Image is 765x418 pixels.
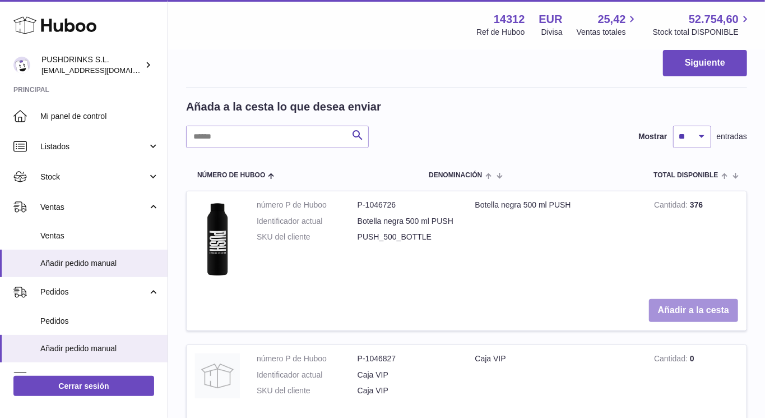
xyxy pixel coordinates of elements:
[646,345,747,411] td: 0
[358,353,458,364] dd: P-1046827
[257,385,358,396] dt: SKU del cliente
[689,12,739,27] span: 52.754,60
[186,99,381,114] h2: Añada a la cesta lo que desea enviar
[541,27,563,38] div: Divisa
[41,66,165,75] span: [EMAIL_ADDRESS][DOMAIN_NAME]
[40,231,159,241] span: Ventas
[654,354,690,366] strong: Cantidad
[358,232,458,242] dd: PUSH_500_BOTTLE
[40,287,147,297] span: Pedidos
[653,27,752,38] span: Stock total DISPONIBLE
[40,111,159,122] span: Mi panel de control
[358,385,458,396] dd: Caja VIP
[539,12,563,27] strong: EUR
[195,200,240,279] img: Botella negra 500 ml PUSH
[663,50,747,76] button: Siguiente
[638,131,667,142] label: Mostrar
[41,54,142,76] div: PUSHDRINKS S.L.
[654,200,690,212] strong: Cantidad
[40,258,159,269] span: Añadir pedido manual
[358,216,458,227] dd: Botella negra 500 ml PUSH
[40,172,147,182] span: Stock
[40,316,159,327] span: Pedidos
[257,232,358,242] dt: SKU del cliente
[257,200,358,210] dt: número P de Huboo
[598,12,626,27] span: 25,42
[494,12,525,27] strong: 14312
[13,57,30,74] img: framos@pushdrinks.es
[653,172,718,179] span: Total DISPONIBLE
[476,27,525,38] div: Ref de Huboo
[467,345,646,411] td: Caja VIP
[649,299,738,322] button: Añadir a la cesta
[653,12,752,38] a: 52.754,60 Stock total DISPONIBLE
[257,353,358,364] dt: número P de Huboo
[429,172,482,179] span: Denominación
[40,372,159,383] span: Uso
[577,27,639,38] span: Ventas totales
[40,141,147,152] span: Listados
[717,131,747,142] span: entradas
[13,376,154,396] a: Cerrar sesión
[40,343,159,354] span: Añadir pedido manual
[40,202,147,213] span: Ventas
[197,172,265,179] span: Número de Huboo
[257,216,358,227] dt: Identificador actual
[358,200,458,210] dd: P-1046726
[646,191,747,291] td: 376
[257,370,358,380] dt: Identificador actual
[577,12,639,38] a: 25,42 Ventas totales
[467,191,646,291] td: Botella negra 500 ml PUSH
[358,370,458,380] dd: Caja VIP
[195,353,240,398] img: Caja VIP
